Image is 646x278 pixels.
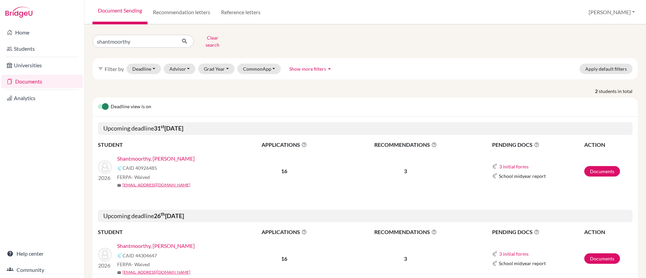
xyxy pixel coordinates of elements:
[98,248,112,261] img: Shantmoorthy, Ishitha
[123,252,157,259] span: CAID 44304647
[1,263,83,277] a: Community
[492,141,584,149] span: PENDING DOCS
[499,163,529,170] button: 3 initial forms
[117,271,121,275] span: mail
[233,141,335,149] span: APPLICATIONS
[117,183,121,187] span: mail
[599,88,638,95] span: students in total
[281,168,287,174] b: 16
[132,261,150,267] span: - Waived
[123,182,190,188] a: [EMAIL_ADDRESS][DOMAIN_NAME]
[492,228,584,236] span: PENDING DOCS
[584,228,632,236] th: ACTION
[492,251,497,257] img: Common App logo
[584,140,632,149] th: ACTION
[164,64,196,74] button: Advisor
[111,103,151,111] span: Deadline view is on
[132,174,150,180] span: - Waived
[154,124,183,132] b: 31 [DATE]
[584,253,620,264] a: Documents
[5,7,32,18] img: Bridge-U
[117,155,195,163] a: Shantmoorthy, [PERSON_NAME]
[98,261,112,270] p: 2026
[1,59,83,72] a: Universities
[161,211,165,217] sup: th
[194,32,231,50] button: Clear search
[586,6,638,19] button: [PERSON_NAME]
[123,164,157,171] span: CAID 40926485
[1,247,83,260] a: Help center
[123,269,190,275] a: [EMAIL_ADDRESS][DOMAIN_NAME]
[499,250,529,258] button: 3 initial forms
[499,172,546,180] span: School midyear report
[289,66,326,72] span: Show more filters
[335,255,476,263] p: 3
[154,212,184,219] b: 26 [DATE]
[595,88,599,95] strong: 2
[237,64,281,74] button: CommonApp
[335,167,476,175] p: 3
[198,64,235,74] button: Grad Year
[98,160,112,174] img: Shantmoorthy, Ishanth
[492,164,497,169] img: Common App logo
[1,91,83,105] a: Analytics
[492,173,497,179] img: Common App logo
[1,26,83,39] a: Home
[584,166,620,177] a: Documents
[326,65,333,72] i: arrow_drop_up
[127,64,161,74] button: Deadline
[1,42,83,55] a: Students
[281,255,287,262] b: 16
[98,228,233,236] th: STUDENT
[98,66,103,71] i: filter_list
[233,228,335,236] span: APPLICATIONS
[161,124,164,129] sup: st
[117,242,195,250] a: Shantmoorthy, [PERSON_NAME]
[335,141,476,149] span: RECOMMENDATIONS
[1,75,83,88] a: Documents
[499,260,546,267] span: School midyear report
[117,173,150,181] span: FERPA
[117,261,150,268] span: FERPA
[117,165,123,171] img: Common App logo
[335,228,476,236] span: RECOMMENDATIONS
[580,64,632,74] button: Apply default filters
[98,140,233,149] th: STUDENT
[117,253,123,258] img: Common App logo
[98,210,632,223] h5: Upcoming deadline
[98,122,632,135] h5: Upcoming deadline
[98,174,112,182] p: 2026
[92,35,176,48] input: Find student by name...
[105,66,124,72] span: Filter by
[284,64,339,74] button: Show more filtersarrow_drop_up
[492,261,497,266] img: Common App logo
